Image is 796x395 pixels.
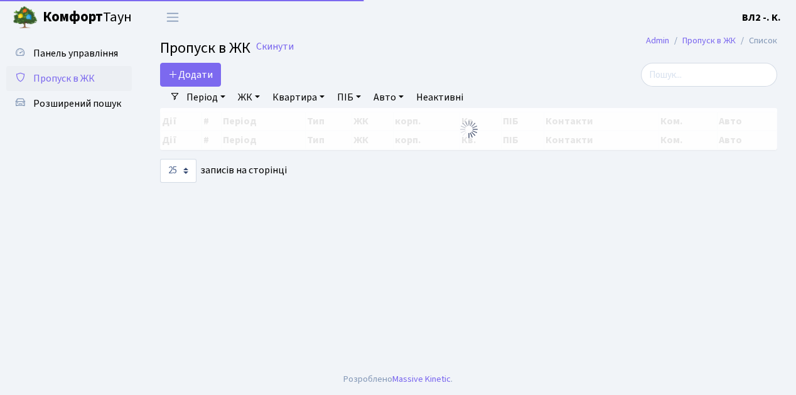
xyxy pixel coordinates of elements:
span: Додати [168,68,213,82]
span: Пропуск в ЖК [160,37,250,59]
a: Додати [160,63,221,87]
a: ВЛ2 -. К. [742,10,781,25]
a: Період [181,87,230,108]
a: ЖК [233,87,265,108]
a: Неактивні [411,87,468,108]
a: Панель управління [6,41,132,66]
a: Admin [646,34,669,47]
nav: breadcrumb [627,28,796,54]
a: Авто [368,87,409,108]
div: Розроблено . [343,372,453,386]
li: Список [736,34,777,48]
button: Переключити навігацію [157,7,188,28]
span: Пропуск в ЖК [33,72,95,85]
a: Massive Kinetic [392,372,451,386]
a: Пропуск в ЖК [6,66,132,91]
span: Таун [43,7,132,28]
span: Розширений пошук [33,97,121,111]
img: logo.png [13,5,38,30]
label: записів на сторінці [160,159,287,183]
img: Обробка... [459,119,479,139]
a: ПІБ [332,87,366,108]
input: Пошук... [641,63,777,87]
b: Комфорт [43,7,103,27]
a: Скинути [256,41,294,53]
span: Панель управління [33,46,118,60]
b: ВЛ2 -. К. [742,11,781,24]
select: записів на сторінці [160,159,196,183]
a: Пропуск в ЖК [682,34,736,47]
a: Квартира [267,87,330,108]
a: Розширений пошук [6,91,132,116]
